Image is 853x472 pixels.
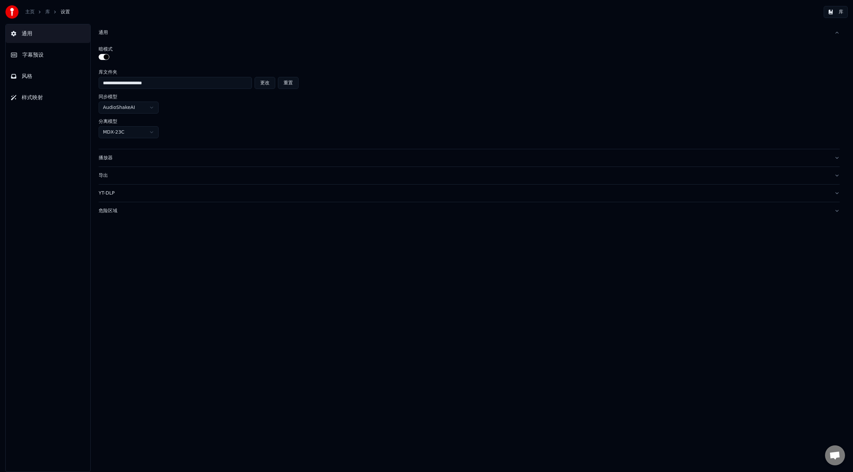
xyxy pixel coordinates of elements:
[99,149,840,167] button: 播放器
[22,51,44,59] span: 字幕预设
[6,88,90,107] button: 样式映射
[6,67,90,86] button: 风格
[45,9,50,15] a: 库
[825,445,845,465] div: 打開聊天
[99,94,117,99] label: 同步模型
[255,77,275,89] button: 更改
[99,190,829,197] div: YT-DLP
[99,185,840,202] button: YT-DLP
[22,30,32,38] span: 通用
[22,72,32,80] span: 风格
[5,5,19,19] img: youka
[99,29,829,36] div: 通用
[99,119,117,124] label: 分离模型
[99,202,840,220] button: 危险区域
[824,6,848,18] button: 库
[99,41,840,149] div: 通用
[99,24,840,41] button: 通用
[99,70,299,74] label: 库文件夹
[61,9,70,15] span: 设置
[99,47,113,51] label: 暗模式
[25,9,70,15] nav: breadcrumb
[6,24,90,43] button: 通用
[278,77,299,89] button: 重置
[99,167,840,184] button: 导出
[22,94,43,102] span: 样式映射
[99,208,829,214] div: 危险区域
[25,9,35,15] a: 主页
[99,172,829,179] div: 导出
[99,155,829,161] div: 播放器
[6,46,90,64] button: 字幕预设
